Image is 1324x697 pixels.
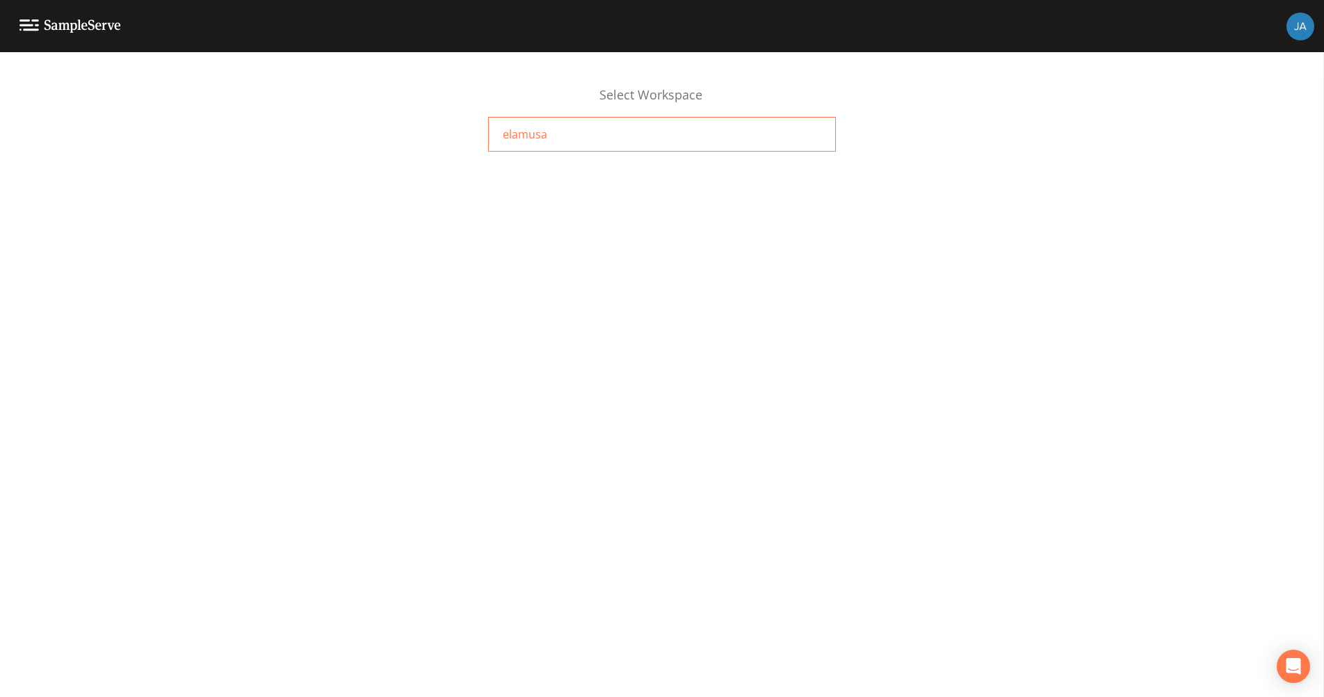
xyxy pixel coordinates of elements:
div: Open Intercom Messenger [1277,650,1310,683]
img: logo [19,19,121,33]
div: Select Workspace [488,86,836,117]
a: elamusa [488,117,836,152]
span: elamusa [503,126,547,143]
img: 747fbe677637578f4da62891070ad3f4 [1286,13,1314,40]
